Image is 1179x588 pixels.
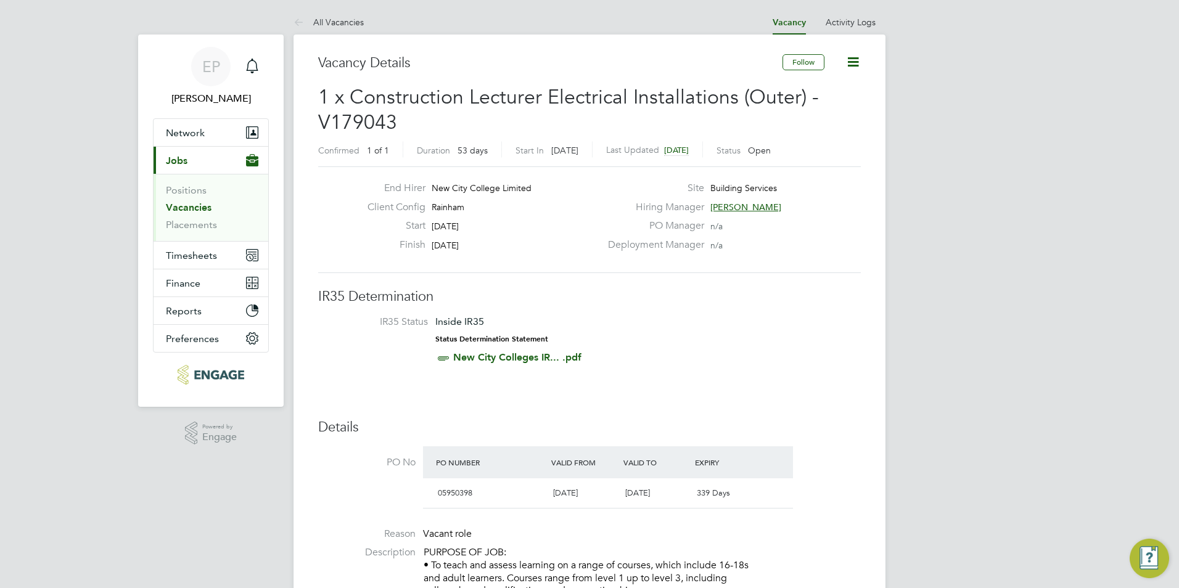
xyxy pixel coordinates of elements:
[202,422,237,432] span: Powered by
[154,297,268,324] button: Reports
[606,144,659,155] label: Last Updated
[435,335,548,343] strong: Status Determination Statement
[318,145,359,156] label: Confirmed
[154,269,268,296] button: Finance
[202,432,237,443] span: Engage
[318,456,416,469] label: PO No
[773,17,806,28] a: Vacancy
[166,333,219,345] span: Preferences
[458,145,488,156] span: 53 days
[178,365,244,385] img: carbonrecruitment-logo-retina.png
[154,242,268,269] button: Timesheets
[138,35,284,407] nav: Main navigation
[1130,539,1169,578] button: Engage Resource Center
[166,277,200,289] span: Finance
[432,202,464,213] span: Rainham
[358,182,425,195] label: End Hirer
[318,54,783,72] h3: Vacancy Details
[783,54,824,70] button: Follow
[432,221,459,232] span: [DATE]
[367,145,389,156] span: 1 of 1
[697,488,730,498] span: 339 Days
[417,145,450,156] label: Duration
[166,202,212,213] a: Vacancies
[153,365,269,385] a: Go to home page
[710,182,777,194] span: Building Services
[601,201,704,214] label: Hiring Manager
[166,219,217,231] a: Placements
[318,85,819,135] span: 1 x Construction Lecturer Electrical Installations (Outer) - V179043
[748,145,771,156] span: Open
[826,17,876,28] a: Activity Logs
[432,240,459,251] span: [DATE]
[318,528,416,541] label: Reason
[318,419,861,436] h3: Details
[664,145,689,155] span: [DATE]
[710,221,723,232] span: n/a
[601,219,704,232] label: PO Manager
[154,119,268,146] button: Network
[423,528,472,540] span: Vacant role
[553,488,578,498] span: [DATE]
[154,174,268,241] div: Jobs
[717,145,741,156] label: Status
[710,240,723,251] span: n/a
[601,239,704,251] label: Deployment Manager
[166,250,217,261] span: Timesheets
[154,147,268,174] button: Jobs
[435,316,484,327] span: Inside IR35
[166,127,205,139] span: Network
[202,59,220,75] span: EP
[620,451,692,473] div: Valid To
[331,316,428,329] label: IR35 Status
[185,422,237,445] a: Powered byEngage
[358,201,425,214] label: Client Config
[154,325,268,352] button: Preferences
[153,47,269,106] a: EP[PERSON_NAME]
[551,145,578,156] span: [DATE]
[166,155,187,166] span: Jobs
[153,91,269,106] span: Emma Procter
[516,145,544,156] label: Start In
[358,239,425,251] label: Finish
[294,17,364,28] a: All Vacancies
[438,488,472,498] span: 05950398
[601,182,704,195] label: Site
[166,305,202,317] span: Reports
[692,451,764,473] div: Expiry
[625,488,650,498] span: [DATE]
[453,351,581,363] a: New City Colleges IR... .pdf
[358,219,425,232] label: Start
[548,451,620,473] div: Valid From
[318,288,861,306] h3: IR35 Determination
[710,202,781,213] span: [PERSON_NAME]
[433,451,548,473] div: PO Number
[318,546,416,559] label: Description
[432,182,532,194] span: New City College Limited
[166,184,207,196] a: Positions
